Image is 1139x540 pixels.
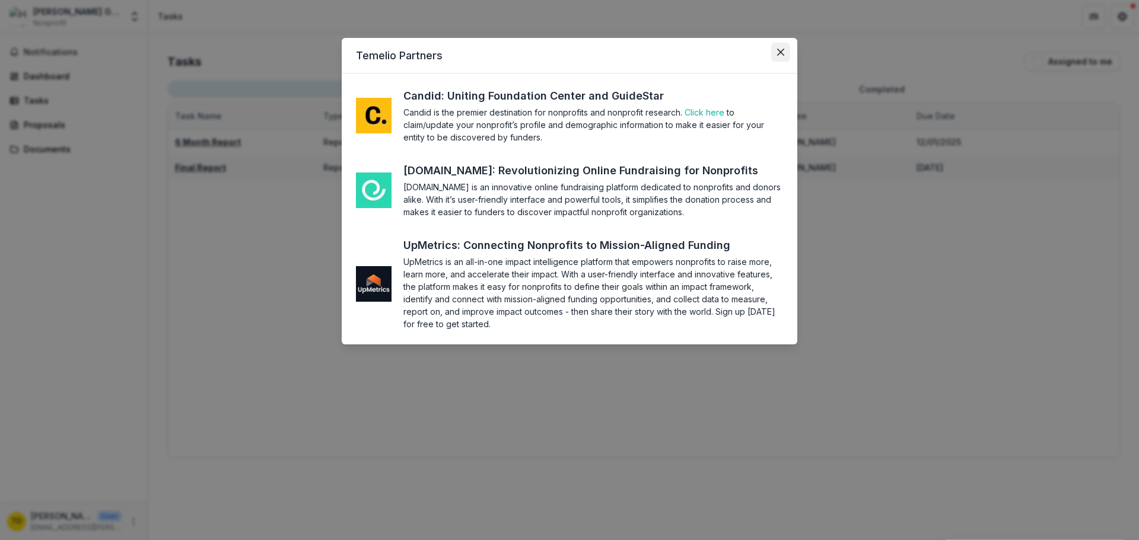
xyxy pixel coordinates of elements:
[403,181,783,218] section: [DOMAIN_NAME] is an innovative online fundraising platform dedicated to nonprofits and donors ali...
[403,162,780,178] a: [DOMAIN_NAME]: Revolutionizing Online Fundraising for Nonprofits
[342,38,797,74] header: Temelio Partners
[356,98,392,133] img: me
[403,255,783,330] section: UpMetrics is an all-in-one impact intelligence platform that empowers nonprofits to raise more, l...
[771,43,790,62] button: Close
[356,266,392,302] img: me
[685,107,724,117] a: Click here
[356,172,392,208] img: me
[403,237,752,253] a: UpMetrics: Connecting Nonprofits to Mission-Aligned Funding
[403,106,783,143] section: Candid is the premier destination for nonprofits and nonprofit research. to claim/update your non...
[403,88,686,104] a: Candid: Uniting Foundation Center and GuideStar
